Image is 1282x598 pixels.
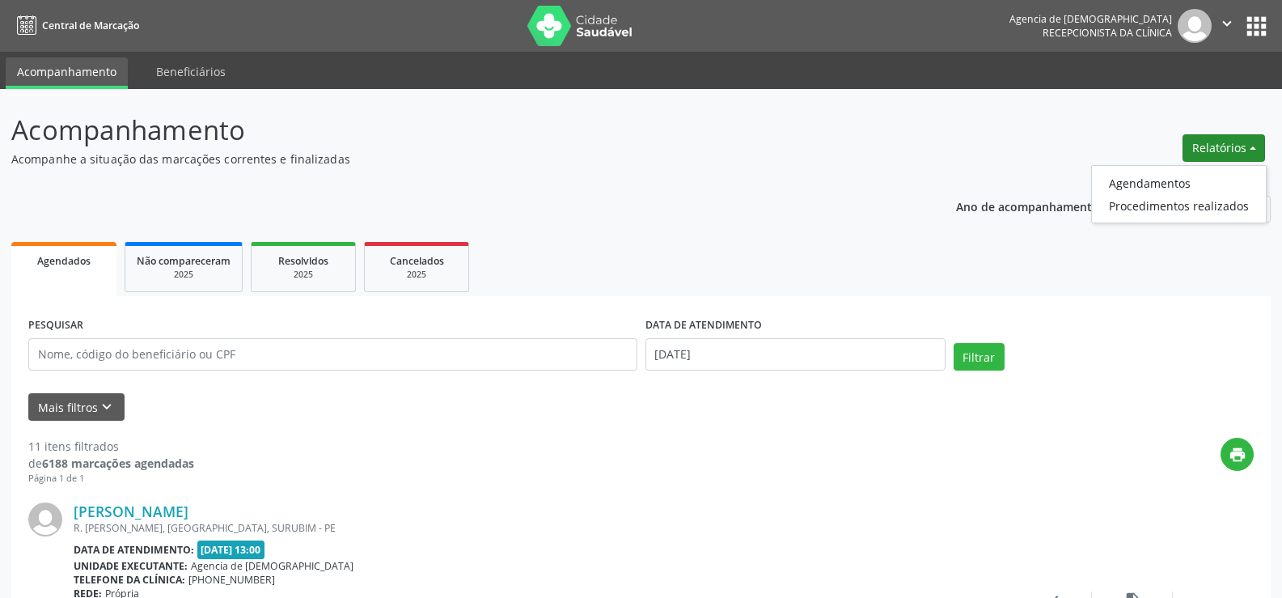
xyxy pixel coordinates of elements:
label: PESQUISAR [28,313,83,338]
p: Acompanhe a situação das marcações correntes e finalizadas [11,151,893,168]
div: 2025 [137,269,231,281]
strong: 6188 marcações agendadas [42,456,194,471]
span: Resolvidos [278,254,328,268]
span: [DATE] 13:00 [197,541,265,559]
input: Nome, código do beneficiário ou CPF [28,338,637,371]
i: print [1229,446,1246,464]
i: keyboard_arrow_down [98,398,116,416]
button:  [1212,9,1242,43]
button: Relatórios [1183,134,1265,162]
span: Agendados [37,254,91,268]
span: Não compareceram [137,254,231,268]
a: Central de Marcação [11,12,139,39]
span: Agencia de [DEMOGRAPHIC_DATA] [191,559,353,573]
a: Acompanhamento [6,57,128,89]
ul: Relatórios [1091,165,1267,223]
a: Procedimentos realizados [1092,194,1266,217]
p: Acompanhamento [11,110,893,151]
img: img [28,503,62,537]
b: Telefone da clínica: [74,573,185,587]
span: Recepcionista da clínica [1043,26,1172,40]
p: Ano de acompanhamento [956,196,1099,216]
button: Mais filtroskeyboard_arrow_down [28,393,125,422]
img: img [1178,9,1212,43]
b: Unidade executante: [74,559,188,573]
a: Beneficiários [145,57,237,86]
div: R. [PERSON_NAME], [GEOGRAPHIC_DATA], SURUBIM - PE [74,521,1011,535]
div: Agencia de [DEMOGRAPHIC_DATA] [1009,12,1172,26]
label: DATA DE ATENDIMENTO [645,313,762,338]
span: [PHONE_NUMBER] [188,573,275,587]
b: Data de atendimento: [74,543,194,557]
a: [PERSON_NAME] [74,503,188,520]
button: apps [1242,12,1271,40]
input: Selecione um intervalo [645,338,946,371]
button: print [1221,438,1254,471]
span: Cancelados [390,254,444,268]
div: de [28,455,194,472]
div: 2025 [376,269,457,281]
i:  [1218,15,1236,32]
a: Agendamentos [1092,172,1266,194]
div: Página 1 de 1 [28,472,194,486]
button: Filtrar [954,343,1005,371]
div: 11 itens filtrados [28,438,194,455]
span: Central de Marcação [42,19,139,32]
div: 2025 [263,269,344,281]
